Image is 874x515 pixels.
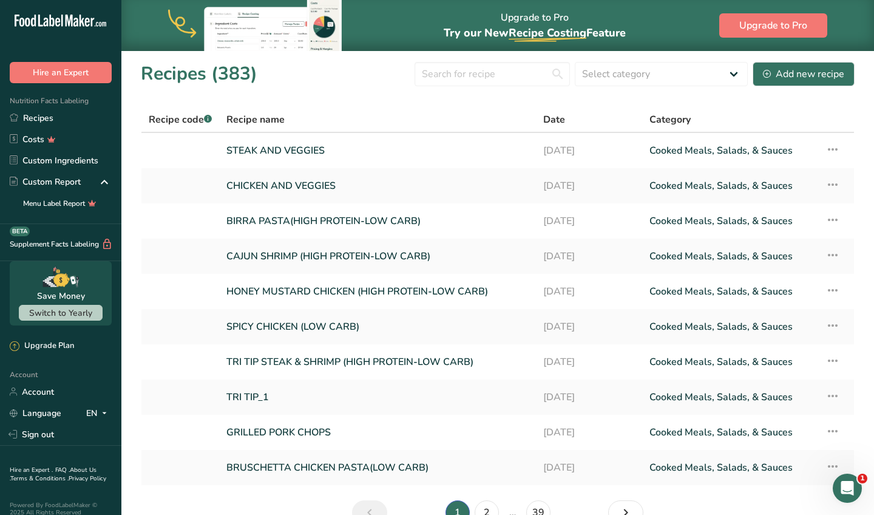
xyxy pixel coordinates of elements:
[226,112,285,127] span: Recipe name
[37,290,85,302] div: Save Money
[86,406,112,420] div: EN
[649,112,691,127] span: Category
[10,340,74,352] div: Upgrade Plan
[226,455,529,480] a: BRUSCHETTA CHICKEN PASTA(LOW CARB)
[509,26,586,40] span: Recipe Costing
[226,384,529,410] a: TRI TIP_1
[753,62,855,86] button: Add new recipe
[649,138,811,163] a: Cooked Meals, Salads, & Sauces
[226,349,529,375] a: TRI TIP STEAK & SHRIMP (HIGH PROTEIN-LOW CARB)
[543,279,635,304] a: [DATE]
[543,349,635,375] a: [DATE]
[444,26,626,40] span: Try our New Feature
[543,314,635,339] a: [DATE]
[649,244,811,269] a: Cooked Meals, Salads, & Sauces
[141,60,257,87] h1: Recipes (383)
[543,455,635,480] a: [DATE]
[226,279,529,304] a: HONEY MUSTARD CHICKEN (HIGH PROTEIN-LOW CARB)
[763,67,844,81] div: Add new recipe
[649,173,811,199] a: Cooked Meals, Salads, & Sauces
[543,384,635,410] a: [DATE]
[543,138,635,163] a: [DATE]
[10,227,30,236] div: BETA
[739,18,807,33] span: Upgrade to Pro
[543,173,635,199] a: [DATE]
[649,349,811,375] a: Cooked Meals, Salads, & Sauces
[29,307,92,319] span: Switch to Yearly
[858,474,867,483] span: 1
[543,208,635,234] a: [DATE]
[833,474,862,503] iframe: Intercom live chat
[719,13,827,38] button: Upgrade to Pro
[543,112,565,127] span: Date
[543,244,635,269] a: [DATE]
[10,176,81,188] div: Custom Report
[649,279,811,304] a: Cooked Meals, Salads, & Sauces
[10,474,69,483] a: Terms & Conditions .
[649,455,811,480] a: Cooked Meals, Salads, & Sauces
[10,466,53,474] a: Hire an Expert .
[649,314,811,339] a: Cooked Meals, Salads, & Sauces
[649,420,811,445] a: Cooked Meals, Salads, & Sauces
[415,62,570,86] input: Search for recipe
[226,420,529,445] a: GRILLED PORK CHOPS
[543,420,635,445] a: [DATE]
[226,173,529,199] a: CHICKEN AND VEGGIES
[649,384,811,410] a: Cooked Meals, Salads, & Sauces
[10,403,61,424] a: Language
[149,113,212,126] span: Recipe code
[226,314,529,339] a: SPICY CHICKEN (LOW CARB)
[444,1,626,51] div: Upgrade to Pro
[19,305,103,321] button: Switch to Yearly
[226,208,529,234] a: BIRRA PASTA(HIGH PROTEIN-LOW CARB)
[55,466,70,474] a: FAQ .
[226,138,529,163] a: STEAK AND VEGGIES
[10,466,97,483] a: About Us .
[226,244,529,269] a: CAJUN SHRIMP (HIGH PROTEIN-LOW CARB)
[649,208,811,234] a: Cooked Meals, Salads, & Sauces
[10,62,112,83] button: Hire an Expert
[69,474,106,483] a: Privacy Policy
